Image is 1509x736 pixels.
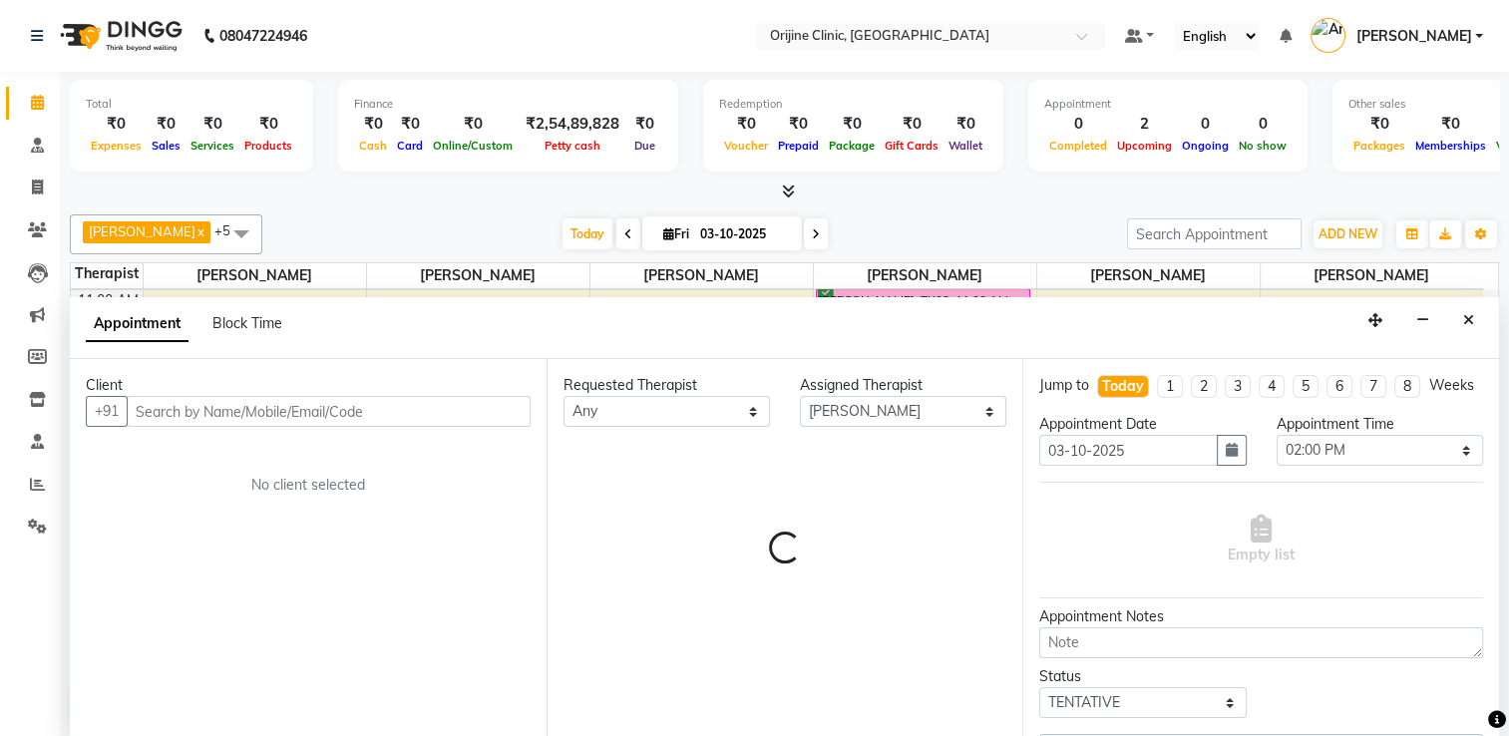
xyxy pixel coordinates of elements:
span: [PERSON_NAME] [1355,26,1471,47]
div: Client [86,375,531,396]
div: ₹0 [1348,113,1410,136]
div: Total [86,96,297,113]
li: 7 [1360,375,1386,398]
input: yyyy-mm-dd [1039,435,1217,466]
span: Appointment [86,306,189,342]
div: Therapist [71,263,143,284]
span: Wallet [943,139,987,153]
div: Today [1102,376,1144,397]
span: No show [1234,139,1292,153]
span: Services [186,139,239,153]
div: Assigned Therapist [800,375,1006,396]
div: Finance [354,96,662,113]
div: ₹0 [773,113,824,136]
div: 0 [1177,113,1234,136]
div: 0 [1234,113,1292,136]
span: Empty list [1228,515,1295,565]
span: Prepaid [773,139,824,153]
li: 8 [1394,375,1420,398]
div: ₹0 [880,113,943,136]
div: ₹0 [239,113,297,136]
span: Card [392,139,428,153]
li: 6 [1326,375,1352,398]
span: Block Time [212,314,282,332]
span: [PERSON_NAME] [1037,263,1260,288]
li: 2 [1191,375,1217,398]
div: ₹0 [1410,113,1491,136]
div: ₹0 [719,113,773,136]
div: ₹0 [824,113,880,136]
a: x [195,223,204,239]
div: Weeks [1428,375,1473,396]
span: [PERSON_NAME] [814,263,1036,288]
div: 0 [1044,113,1112,136]
li: 1 [1157,375,1183,398]
div: Requested Therapist [564,375,770,396]
div: No client selected [134,475,483,496]
div: [PERSON_NAME], TK03, 11:00 AM-11:30 AM, LHR-Maintenance Upper Lip [817,289,1029,308]
span: [PERSON_NAME] [89,223,195,239]
span: Cash [354,139,392,153]
img: logo [51,8,188,64]
li: 5 [1293,375,1319,398]
button: Close [1454,305,1483,336]
div: 2 [1112,113,1177,136]
span: ADD NEW [1319,226,1377,241]
div: Appointment Date [1039,414,1246,435]
div: 11:00 AM [74,290,143,311]
span: Due [629,139,660,153]
div: Appointment [1044,96,1292,113]
div: Status [1039,666,1246,687]
div: ₹0 [392,113,428,136]
span: [PERSON_NAME] [590,263,813,288]
span: Memberships [1410,139,1491,153]
div: ₹0 [428,113,518,136]
span: [PERSON_NAME] [144,263,366,288]
span: [PERSON_NAME] [1261,263,1484,288]
span: Today [563,218,612,249]
div: Redemption [719,96,987,113]
div: ₹0 [86,113,147,136]
div: ₹0 [943,113,987,136]
div: ₹0 [147,113,186,136]
span: Completed [1044,139,1112,153]
input: 2025-10-03 [694,219,794,249]
li: 3 [1225,375,1251,398]
span: Ongoing [1177,139,1234,153]
li: 4 [1259,375,1285,398]
span: Online/Custom [428,139,518,153]
div: ₹2,54,89,828 [518,113,627,136]
b: 08047224946 [219,8,307,64]
button: +91 [86,396,128,427]
span: Petty cash [540,139,605,153]
span: Package [824,139,880,153]
span: Voucher [719,139,773,153]
div: ₹0 [627,113,662,136]
input: Search by Name/Mobile/Email/Code [127,396,531,427]
span: Gift Cards [880,139,943,153]
div: Appointment Notes [1039,606,1483,627]
div: ₹0 [186,113,239,136]
span: Fri [658,226,694,241]
span: Expenses [86,139,147,153]
input: Search Appointment [1127,218,1302,249]
span: Products [239,139,297,153]
span: Packages [1348,139,1410,153]
span: Upcoming [1112,139,1177,153]
div: Jump to [1039,375,1089,396]
img: Archana Gaikwad [1311,18,1345,53]
div: Appointment Time [1277,414,1483,435]
span: Sales [147,139,186,153]
span: +5 [214,222,245,238]
button: ADD NEW [1314,220,1382,248]
div: ₹0 [354,113,392,136]
span: [PERSON_NAME] [367,263,589,288]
